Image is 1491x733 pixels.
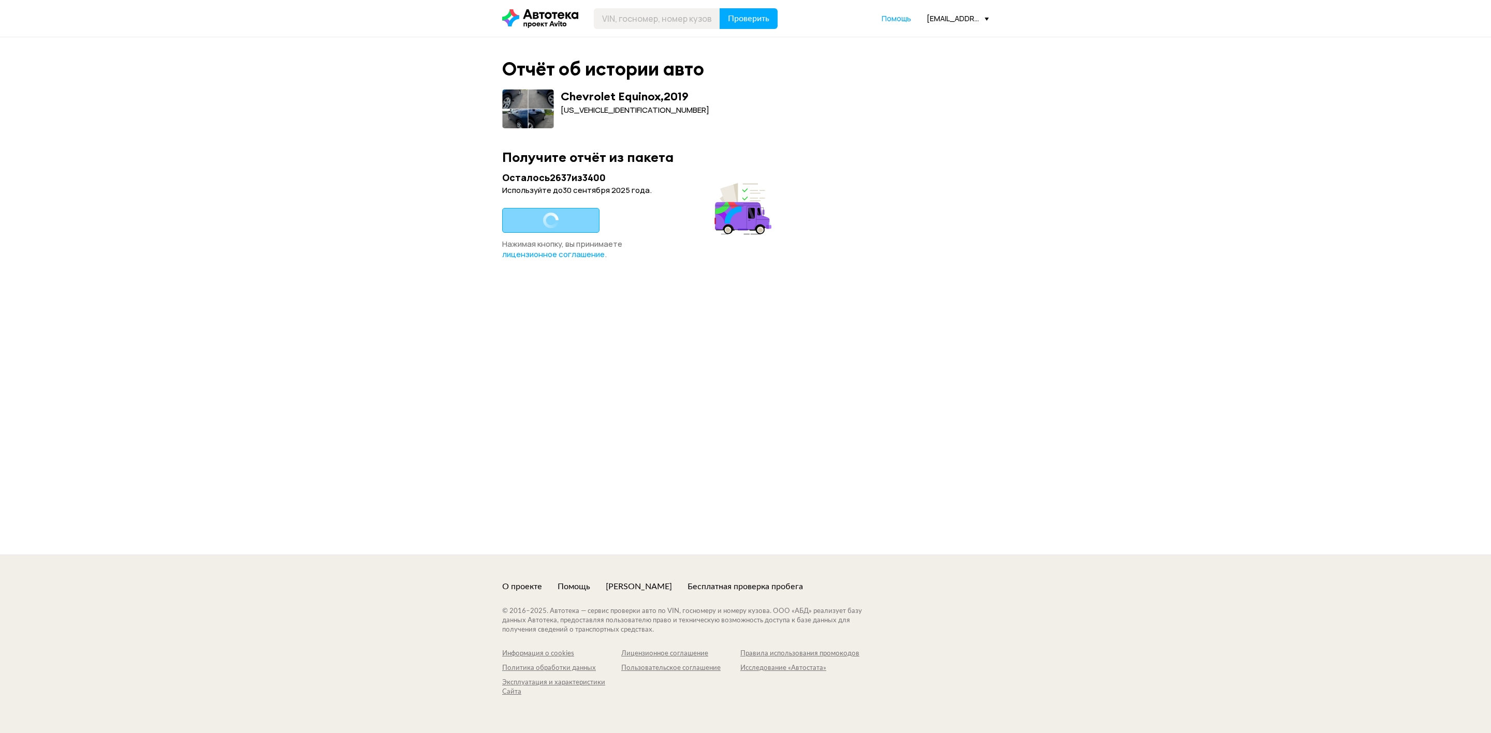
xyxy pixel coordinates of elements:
[688,581,803,592] a: Бесплатная проверка пробега
[882,13,911,24] a: Помощь
[594,8,720,29] input: VIN, госномер, номер кузова
[621,649,740,659] a: Лицензионное соглашение
[502,238,622,260] span: Нажимая кнопку, вы принимаете .
[502,664,621,673] a: Политика обработки данных
[728,14,769,23] span: Проверить
[502,607,883,635] div: © 2016– 2025 . Автотека — сервис проверки авто по VIN, госномеру и номеру кузова. ООО «АБД» реали...
[502,678,621,697] a: Эксплуатация и характеристики Сайта
[740,649,859,659] a: Правила использования промокодов
[502,649,621,659] a: Информация о cookies
[502,171,774,184] div: Осталось 2637 из 3400
[502,149,989,165] div: Получите отчёт из пакета
[558,581,590,592] a: Помощь
[502,249,605,260] a: лицензионное соглашение
[561,104,709,116] div: [US_VEHICLE_IDENTIFICATION_NUMBER]
[740,664,859,673] a: Исследование «Автостата»
[502,581,542,592] a: О проекте
[621,664,740,673] a: Пользовательское соглашение
[502,58,704,80] div: Отчёт об истории авто
[882,13,911,23] span: Помощь
[502,185,774,196] div: Используйте до 30 сентября 2025 года .
[720,8,778,29] button: Проверить
[927,13,989,23] div: [EMAIL_ADDRESS][DOMAIN_NAME]
[561,89,689,103] div: Chevrolet Equinox , 2019
[606,581,672,592] a: [PERSON_NAME]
